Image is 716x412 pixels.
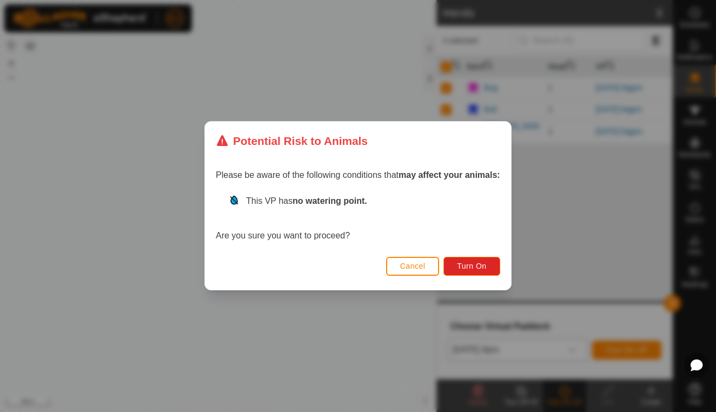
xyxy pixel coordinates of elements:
[458,262,487,271] span: Turn On
[216,171,500,180] span: Please be aware of the following conditions that
[246,197,367,206] span: This VP has
[399,171,500,180] strong: may affect your animals:
[216,195,500,243] div: Are you sure you want to proceed?
[293,197,367,206] strong: no watering point.
[444,257,500,276] button: Turn On
[400,262,426,271] span: Cancel
[216,132,368,149] div: Potential Risk to Animals
[386,257,440,276] button: Cancel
